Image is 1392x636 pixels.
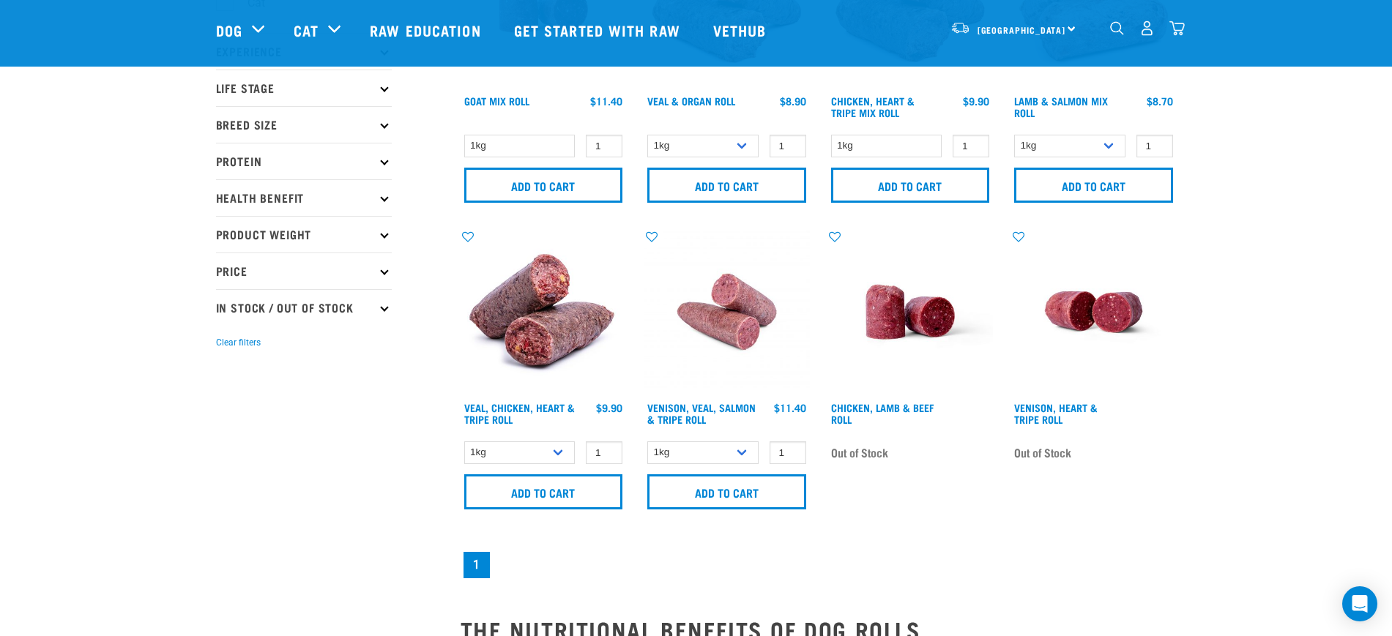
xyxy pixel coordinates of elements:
a: Chicken, Heart & Tripe Mix Roll [831,98,915,115]
a: Get started with Raw [499,1,699,59]
a: Venison, Heart & Tripe Roll [1014,405,1098,422]
div: $8.90 [780,95,806,107]
a: Dog [216,19,242,41]
p: Life Stage [216,70,392,106]
div: $9.90 [963,95,989,107]
span: Out of Stock [1014,441,1071,463]
p: Price [216,252,392,289]
a: Cat [294,19,319,41]
input: Add to cart [831,168,990,203]
a: Page 1 [464,552,490,578]
img: Venison Veal Salmon Tripe 1651 [644,229,810,395]
a: Lamb & Salmon Mix Roll [1014,98,1108,115]
div: $9.90 [596,402,622,414]
input: Add to cart [647,168,806,203]
a: Vethub [699,1,785,59]
p: Health Benefit [216,179,392,216]
div: $8.70 [1147,95,1173,107]
span: Out of Stock [831,441,888,463]
img: 1263 Chicken Organ Roll 02 [461,229,627,395]
input: 1 [586,441,622,464]
img: Raw Essentials Chicken Lamb Beef Bulk Minced Raw Dog Food Roll Unwrapped [827,229,994,395]
input: Add to cart [1014,168,1173,203]
img: Raw Essentials Venison Heart & Tripe Hypoallergenic Raw Pet Food Bulk Roll Unwrapped [1010,229,1177,395]
img: van-moving.png [950,21,970,34]
p: In Stock / Out Of Stock [216,289,392,326]
p: Protein [216,143,392,179]
input: 1 [770,135,806,157]
img: home-icon@2x.png [1169,20,1185,36]
a: Veal, Chicken, Heart & Tripe Roll [464,405,575,422]
div: $11.40 [774,402,806,414]
p: Breed Size [216,106,392,143]
input: 1 [1136,135,1173,157]
input: 1 [770,441,806,464]
div: Open Intercom Messenger [1342,586,1377,621]
a: Chicken, Lamb & Beef Roll [831,405,934,422]
input: 1 [586,135,622,157]
p: Product Weight [216,216,392,252]
button: Clear filters [216,336,261,349]
a: Goat Mix Roll [464,98,529,103]
input: Add to cart [647,474,806,509]
input: Add to cart [464,168,623,203]
span: [GEOGRAPHIC_DATA] [978,27,1066,32]
input: Add to cart [464,474,623,509]
a: Veal & Organ Roll [647,98,735,103]
nav: pagination [461,549,1177,581]
input: 1 [953,135,989,157]
div: $11.40 [590,95,622,107]
a: Raw Education [355,1,499,59]
a: Venison, Veal, Salmon & Tripe Roll [647,405,756,422]
img: home-icon-1@2x.png [1110,21,1124,35]
img: user.png [1139,20,1155,36]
